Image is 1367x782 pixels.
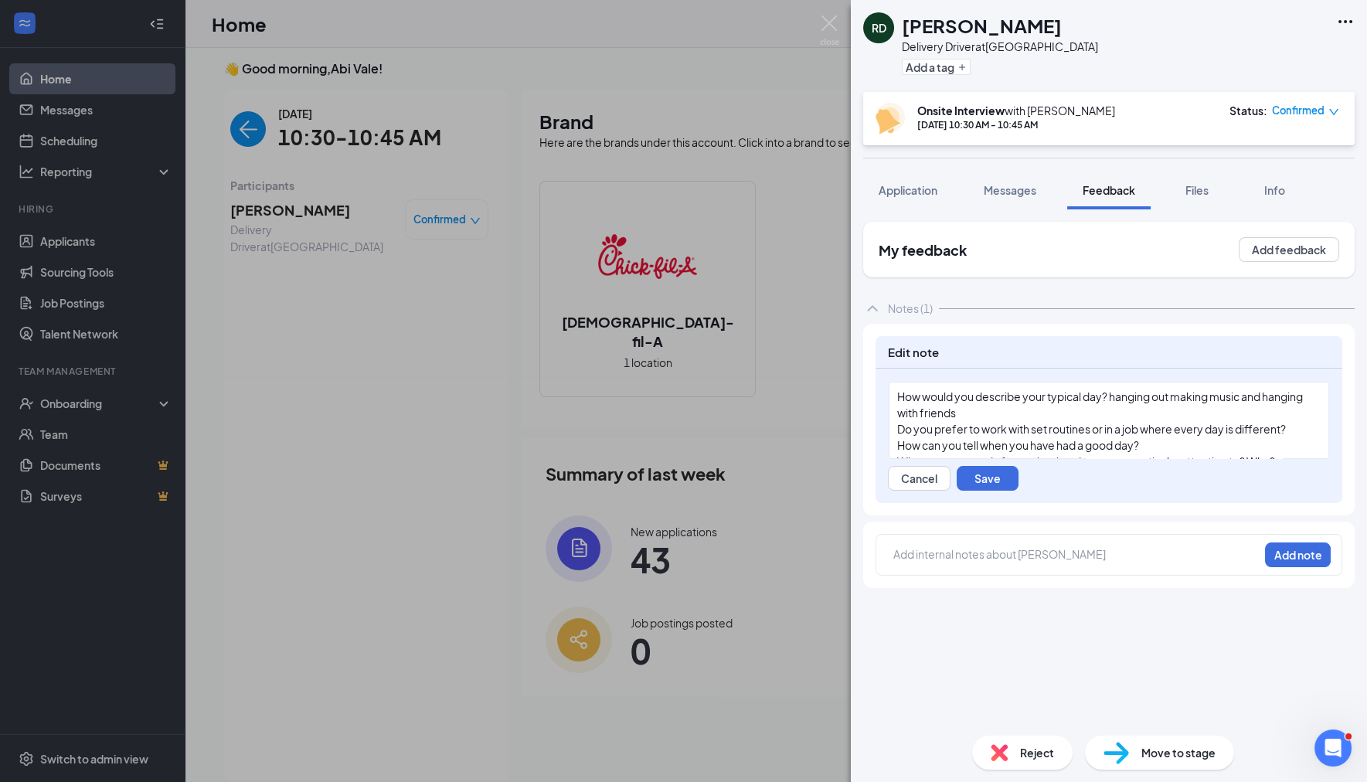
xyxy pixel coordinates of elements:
[879,240,967,260] h2: My feedback
[897,454,1275,468] span: When you get ready for work, what do you pay particular attention to? Why?
[1185,183,1209,197] span: Files
[863,299,882,318] svg: ChevronUp
[897,389,1304,420] span: How would you describe your typical day? hanging out making music and hanging with friends
[1020,744,1054,761] span: Reject
[917,103,1115,118] div: with [PERSON_NAME]
[1272,103,1324,118] span: Confirmed
[902,12,1062,39] h1: [PERSON_NAME]
[1314,729,1352,767] iframe: Intercom live chat
[879,183,937,197] span: Application
[888,466,950,491] button: Cancel
[1328,107,1339,117] span: down
[957,63,967,72] svg: Plus
[1265,542,1331,567] button: Add note
[902,59,971,75] button: PlusAdd a tag
[1239,237,1339,262] button: Add feedback
[876,336,1342,369] h2: Edit note
[1264,183,1285,197] span: Info
[917,118,1115,131] div: [DATE] 10:30 AM - 10:45 AM
[897,422,1286,436] span: Do you prefer to work with set routines or in a job where every day is different?
[902,39,1098,54] div: Delivery Driver at [GEOGRAPHIC_DATA]
[917,104,1005,117] b: Onsite Interview
[1141,744,1216,761] span: Move to stage
[1229,103,1267,118] div: Status :
[872,20,886,36] div: RD
[888,301,933,316] div: Notes (1)
[1083,183,1135,197] span: Feedback
[1336,12,1355,31] svg: Ellipses
[957,466,1018,491] button: Save
[984,183,1036,197] span: Messages
[897,438,1139,452] span: How can you tell when you have had a good day?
